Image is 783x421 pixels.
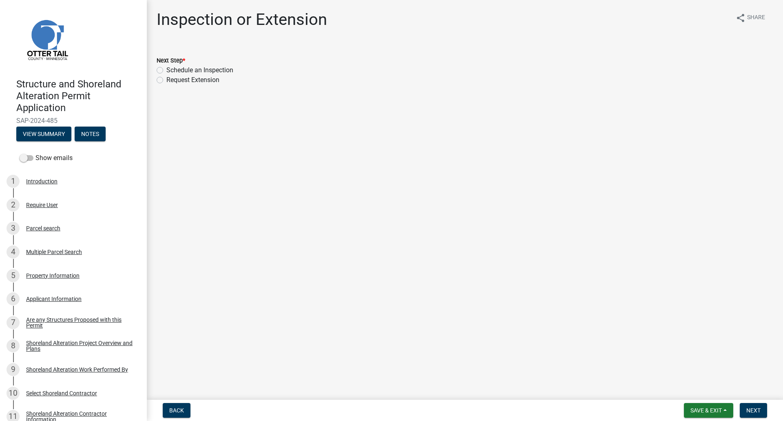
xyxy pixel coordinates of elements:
div: Applicant Information [26,296,82,302]
div: 3 [7,222,20,235]
button: Save & Exit [684,403,733,418]
button: Notes [75,127,106,141]
button: Back [163,403,190,418]
button: Next [740,403,767,418]
div: Parcel search [26,225,60,231]
h1: Inspection or Extension [157,10,327,29]
div: Introduction [26,178,58,184]
div: Select Shoreland Contractor [26,390,97,396]
div: Property Information [26,273,80,278]
i: share [736,13,745,23]
h4: Structure and Shoreland Alteration Permit Application [16,78,140,114]
button: shareShare [729,10,772,26]
span: Share [747,13,765,23]
wm-modal-confirm: Notes [75,131,106,138]
div: 5 [7,269,20,282]
div: Require User [26,202,58,208]
div: 9 [7,363,20,376]
div: 2 [7,198,20,212]
span: Next [746,407,761,414]
span: SAP-2024-485 [16,117,130,125]
span: Save & Exit [690,407,722,414]
label: Request Extension [166,75,219,85]
div: 8 [7,339,20,352]
wm-modal-confirm: Summary [16,131,71,138]
div: 6 [7,292,20,305]
span: Back [169,407,184,414]
div: 1 [7,175,20,188]
div: 10 [7,387,20,400]
label: Schedule an Inspection [166,65,233,75]
div: Are any Structures Proposed with this Permit [26,317,134,328]
label: Next Step [157,58,185,64]
label: Show emails [20,153,73,163]
div: 7 [7,316,20,329]
div: 4 [7,245,20,258]
div: Multiple Parcel Search [26,249,82,255]
div: Shoreland Alteration Work Performed By [26,367,128,372]
button: View Summary [16,127,71,141]
div: Shoreland Alteration Project Overview and Plans [26,340,134,352]
img: Otter Tail County, Minnesota [16,9,77,70]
